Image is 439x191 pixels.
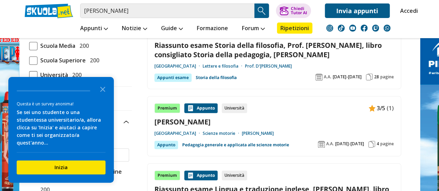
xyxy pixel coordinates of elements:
div: Appunto [154,141,178,149]
a: Formazione [195,23,230,35]
a: Accedi [400,3,415,18]
a: Appunti [78,23,110,35]
a: Guide [159,23,185,35]
img: youtube [349,25,356,32]
div: Chiedi Tutor AI [290,7,307,15]
span: [DATE]-[DATE] [335,141,364,147]
div: Appunto [184,103,218,113]
div: Università [222,171,247,180]
button: ChiediTutor AI [276,3,311,18]
button: Close the survey [96,82,110,96]
div: Premium [154,171,180,180]
span: [DATE]-[DATE] [333,74,362,80]
div: Università [222,103,247,113]
a: [PERSON_NAME] [242,131,274,136]
a: [PERSON_NAME] [154,117,394,127]
span: A.A. [326,141,334,147]
img: Appunti contenuto [187,105,194,112]
img: Cerca appunti, riassunti o versioni [256,6,267,16]
a: Riassunto esame Storia della filosofia, Prof. [PERSON_NAME], libro consigliato Storia della pedag... [154,41,394,59]
a: [GEOGRAPHIC_DATA] [154,131,203,136]
a: Scienze motorie [203,131,242,136]
span: 200 [87,56,99,65]
div: Survey [8,77,114,183]
span: pagine [380,74,394,80]
img: tiktok [338,25,345,32]
div: Questa è un survey anonima! [17,101,105,107]
div: Appunto [184,171,218,180]
img: Anno accademico [318,141,325,148]
a: Forum [240,23,267,35]
span: Scuola Superiore [37,56,86,65]
a: Invia appunti [325,3,390,18]
div: Appunti esame [154,73,192,82]
div: Premium [154,103,180,113]
img: Pagine [368,141,375,148]
span: (1) [387,104,394,113]
img: Appunti contenuto [187,172,194,179]
a: Lettere e filosofia [203,63,245,69]
span: 28 [374,74,379,80]
a: Storia della filosofia [196,73,237,82]
img: WhatsApp [383,25,390,32]
input: Cerca appunti, riassunti o versioni [80,3,254,18]
a: Notizie [120,23,149,35]
span: Università [37,70,68,79]
a: Prof. D'[PERSON_NAME] [245,63,292,69]
img: Apri e chiudi sezione [124,121,129,123]
img: Anno accademico [315,73,322,80]
img: Appunti contenuto [369,105,375,112]
div: Se sei uno studente o una studentessa universitario/a, allora clicca su 'Inizia' e aiutaci a capi... [17,108,105,147]
span: 4 [377,141,379,147]
span: A.A. [324,74,331,80]
button: Inizia [17,160,105,174]
a: Pedagogia generale e applicata alle scienze motorie [182,141,289,149]
img: Pagine [366,73,373,80]
span: 200 [77,41,89,50]
img: instagram [326,25,333,32]
a: Ripetizioni [277,23,312,34]
span: 200 [69,70,82,79]
span: 3/5 [377,104,385,113]
img: twitch [372,25,379,32]
span: pagine [380,141,394,147]
img: facebook [361,25,368,32]
span: Scuola Media [37,41,75,50]
button: Search Button [254,3,269,18]
a: [GEOGRAPHIC_DATA] [154,63,203,69]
